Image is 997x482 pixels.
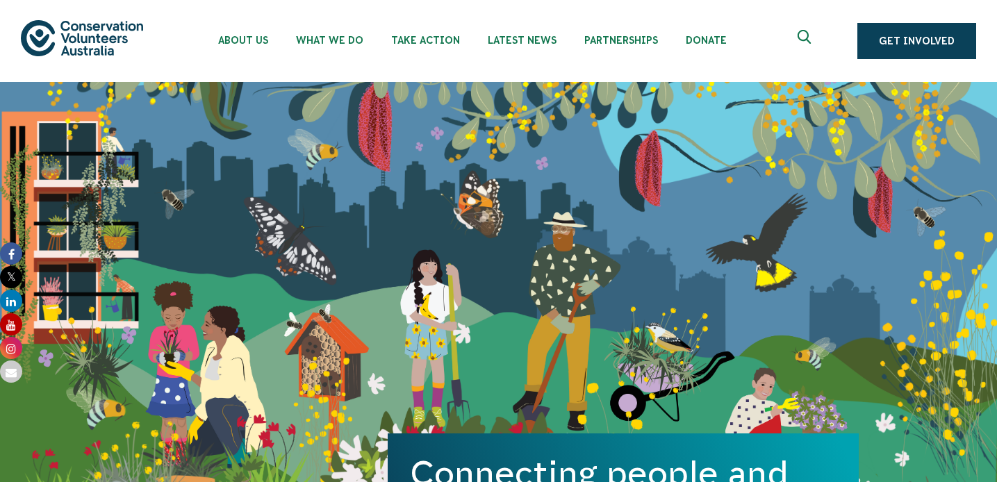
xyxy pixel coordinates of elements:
[857,23,976,59] a: Get Involved
[789,24,823,58] button: Expand search box Close search box
[798,30,815,52] span: Expand search box
[391,35,460,46] span: Take Action
[21,20,143,56] img: logo.svg
[218,35,268,46] span: About Us
[584,35,658,46] span: Partnerships
[488,35,557,46] span: Latest News
[686,35,727,46] span: Donate
[296,35,363,46] span: What We Do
